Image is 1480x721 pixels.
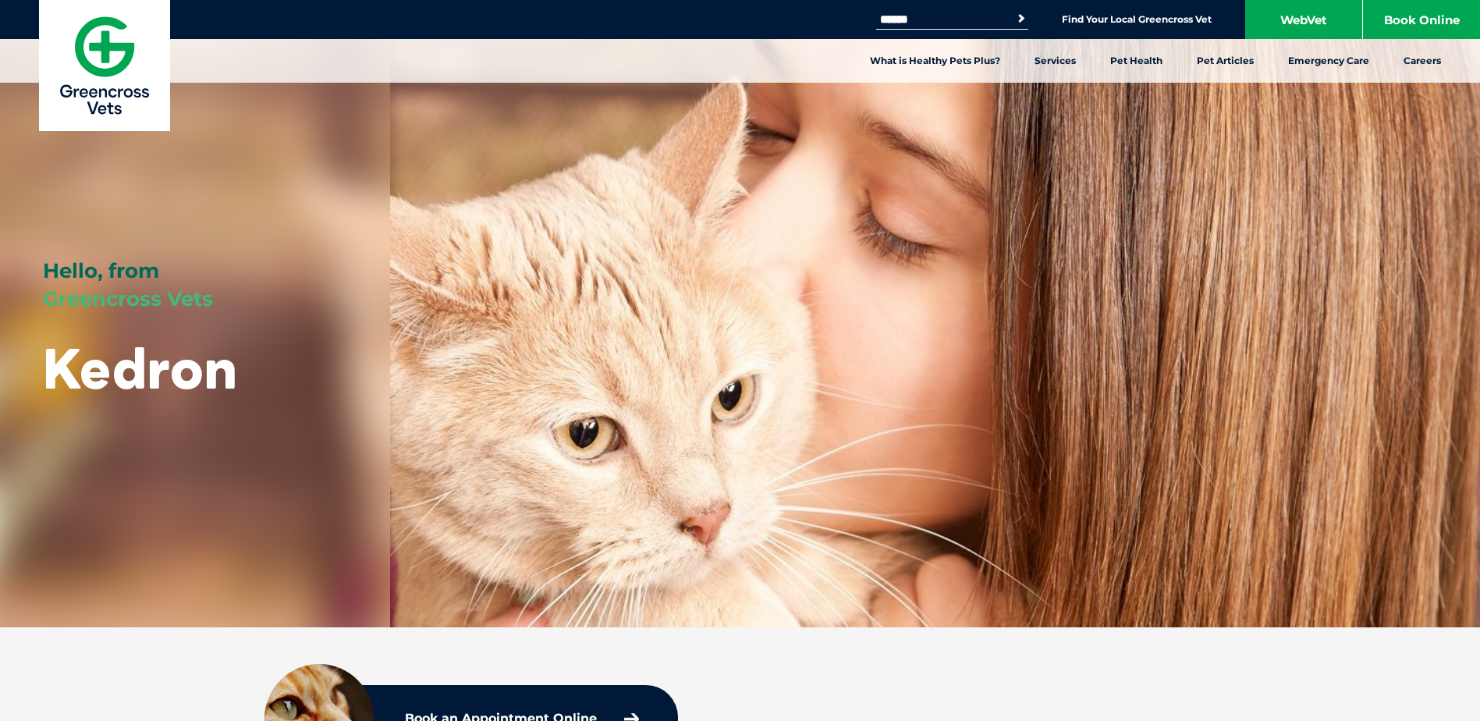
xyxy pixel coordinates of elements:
button: Search [1013,11,1029,27]
span: Hello, from [43,258,159,283]
a: Careers [1386,39,1458,83]
h1: Kedron [43,337,237,399]
a: Services [1017,39,1093,83]
a: Emergency Care [1271,39,1386,83]
span: Greencross Vets [43,286,213,311]
a: Find Your Local Greencross Vet [1062,13,1212,26]
a: What is Healthy Pets Plus? [853,39,1017,83]
a: Pet Health [1093,39,1180,83]
a: Pet Articles [1180,39,1271,83]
